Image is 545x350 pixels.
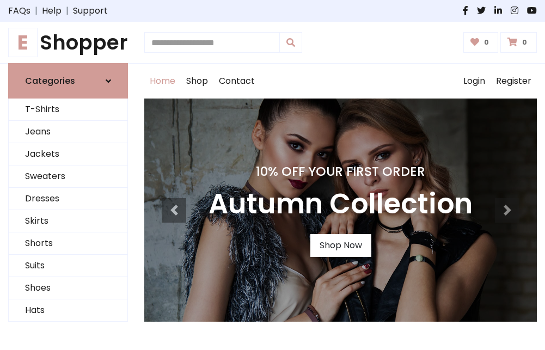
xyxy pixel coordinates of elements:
[8,28,38,57] span: E
[9,99,127,121] a: T-Shirts
[209,188,473,221] h3: Autumn Collection
[213,64,260,99] a: Contact
[8,4,30,17] a: FAQs
[310,234,371,257] a: Shop Now
[62,4,73,17] span: |
[9,121,127,143] a: Jeans
[458,64,491,99] a: Login
[9,165,127,188] a: Sweaters
[500,32,537,53] a: 0
[42,4,62,17] a: Help
[9,210,127,232] a: Skirts
[463,32,499,53] a: 0
[491,64,537,99] a: Register
[8,63,128,99] a: Categories
[9,143,127,165] a: Jackets
[519,38,530,47] span: 0
[9,255,127,277] a: Suits
[9,277,127,299] a: Shoes
[8,30,128,54] h1: Shopper
[8,30,128,54] a: EShopper
[9,232,127,255] a: Shorts
[25,76,75,86] h6: Categories
[30,4,42,17] span: |
[209,164,473,179] h4: 10% Off Your First Order
[181,64,213,99] a: Shop
[9,299,127,322] a: Hats
[9,188,127,210] a: Dresses
[144,64,181,99] a: Home
[481,38,492,47] span: 0
[73,4,108,17] a: Support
